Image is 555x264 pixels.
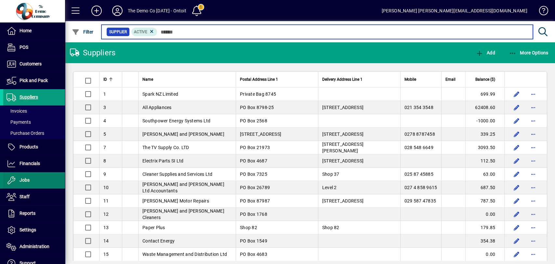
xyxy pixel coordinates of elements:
[142,91,178,97] span: Spark NZ Limited
[20,211,35,216] span: Reports
[240,172,267,177] span: PO Box 7325
[465,101,504,114] td: 62408.60
[509,50,548,55] span: More Options
[103,198,109,203] span: 11
[142,172,212,177] span: Cleaner Supplies and Services Ltd
[528,169,538,179] button: More options
[465,221,504,234] td: 179.85
[322,105,363,110] span: [STREET_ADDRESS]
[131,28,157,36] mat-chip: Activation Status: Active
[20,144,38,149] span: Products
[528,156,538,166] button: More options
[240,91,276,97] span: Private Bag 8745
[511,102,522,113] button: Edit
[528,142,538,153] button: More options
[528,196,538,206] button: More options
[404,132,435,137] span: 0278 8787458
[404,185,437,190] span: 027 4 858 9615
[528,116,538,126] button: More options
[465,194,504,208] td: 787.50
[20,78,48,83] span: Pick and Pack
[3,222,65,238] a: Settings
[511,89,522,99] button: Edit
[322,142,363,153] span: [STREET_ADDRESS][PERSON_NAME]
[20,94,38,100] span: Suppliers
[240,76,278,83] span: Postal Address Line 1
[240,238,267,243] span: PO Box 1549
[3,189,65,205] a: Staff
[3,205,65,222] a: Reports
[528,129,538,139] button: More options
[240,198,270,203] span: PO Box 87987
[511,196,522,206] button: Edit
[103,212,109,217] span: 12
[511,142,522,153] button: Edit
[404,105,433,110] span: 021 354 3548
[7,108,27,114] span: Invoices
[3,73,65,89] a: Pick and Pack
[20,194,30,199] span: Staff
[142,208,224,220] span: [PERSON_NAME] and [PERSON_NAME] Cleaners
[404,172,433,177] span: 025 87 45885
[511,182,522,193] button: Edit
[72,29,94,35] span: Filter
[240,105,274,110] span: PO Box 8798-25
[20,244,49,249] span: Administration
[7,131,44,136] span: Purchase Orders
[322,198,363,203] span: [STREET_ADDRESS]
[240,252,267,257] span: PO Box 4683
[534,1,547,22] a: Knowledge Base
[511,116,522,126] button: Edit
[3,56,65,72] a: Customers
[142,132,224,137] span: [PERSON_NAME] and [PERSON_NAME]
[142,198,209,203] span: [PERSON_NAME] Motor Repairs
[445,76,461,83] div: Email
[128,6,186,16] div: The Demo Co [DATE] - Ontoit
[142,238,175,243] span: Contact Energy
[322,158,363,163] span: [STREET_ADDRESS]
[528,102,538,113] button: More options
[404,145,433,150] span: 028 548 6649
[142,158,183,163] span: Electrix Parts SI Ltd
[20,61,42,66] span: Customers
[3,117,65,128] a: Payments
[240,132,281,137] span: [STREET_ADDRESS]
[20,177,30,183] span: Jobs
[528,236,538,246] button: More options
[103,91,106,97] span: 1
[3,105,65,117] a: Invoices
[507,47,550,59] button: More Options
[103,252,109,257] span: 15
[528,89,538,99] button: More options
[404,76,437,83] div: Mobile
[465,88,504,101] td: 699.99
[469,76,501,83] div: Balance ($)
[511,249,522,259] button: Edit
[465,114,504,128] td: -1000.00
[20,45,28,50] span: POS
[240,158,267,163] span: PO Box 4687
[103,118,106,123] span: 4
[474,47,496,59] button: Add
[142,76,153,83] span: Name
[142,225,165,230] span: Paper Plus
[528,249,538,259] button: More options
[381,6,527,16] div: [PERSON_NAME] [PERSON_NAME][EMAIL_ADDRESS][DOMAIN_NAME]
[404,76,416,83] span: Mobile
[465,248,504,261] td: 0.00
[465,128,504,141] td: 339.25
[103,172,106,177] span: 9
[103,76,107,83] span: ID
[103,145,106,150] span: 7
[3,39,65,56] a: POS
[142,252,227,257] span: Waste Management and Distribution Ltd
[20,227,36,232] span: Settings
[322,76,363,83] span: Delivery Address Line 1
[528,182,538,193] button: More options
[322,225,339,230] span: Shop 82
[475,50,495,55] span: Add
[134,30,147,34] span: Active
[511,156,522,166] button: Edit
[240,225,257,230] span: Shop 82
[528,209,538,219] button: More options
